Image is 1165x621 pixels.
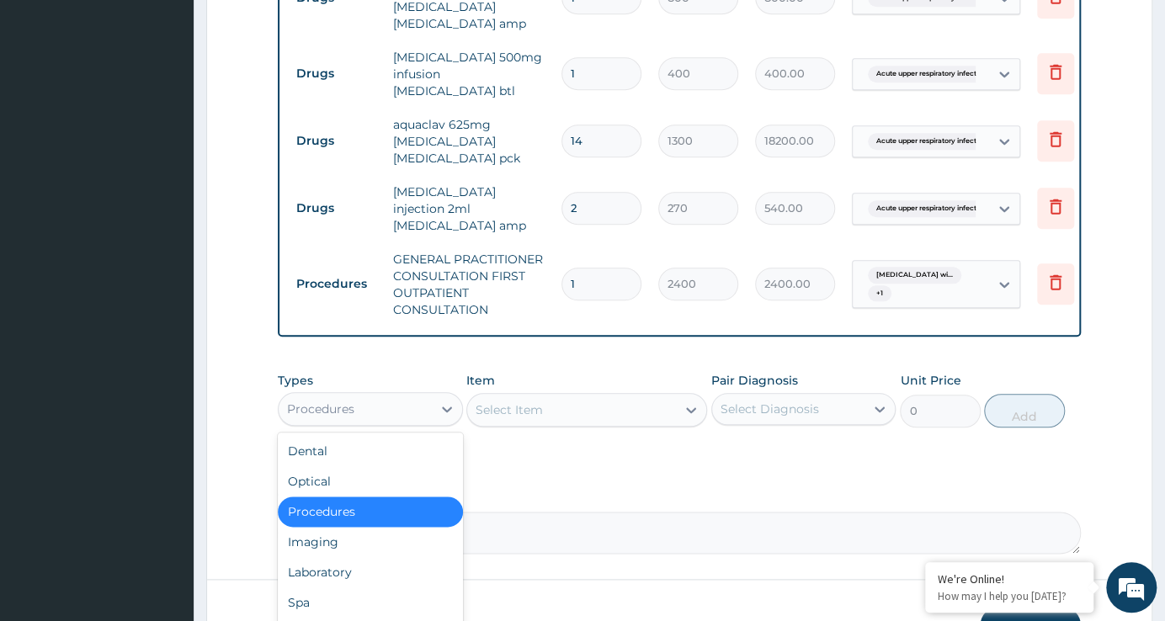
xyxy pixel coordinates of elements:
div: Optical [278,466,462,496]
td: Procedures [288,268,385,300]
div: Minimize live chat window [276,8,317,49]
span: Acute upper respiratory infect... [868,200,990,217]
div: Procedures [278,496,462,527]
label: Comment [278,488,1081,502]
img: d_794563401_company_1708531726252_794563401 [31,84,68,126]
span: [MEDICAL_DATA] wi... [868,267,961,284]
label: Types [278,374,313,388]
td: Drugs [288,58,385,89]
td: GENERAL PRACTITIONER CONSULTATION FIRST OUTPATIENT CONSULTATION [385,242,553,326]
label: Pair Diagnosis [711,372,798,389]
div: Dental [278,436,462,466]
label: Item [466,372,495,389]
span: We're online! [98,197,232,367]
span: + 1 [868,285,891,302]
div: Select Item [476,401,543,418]
span: Acute upper respiratory infect... [868,133,990,150]
td: Drugs [288,193,385,224]
div: We're Online! [938,571,1081,586]
div: Procedures [287,401,354,417]
button: Add [984,394,1064,427]
div: Laboratory [278,557,462,587]
div: Select Diagnosis [721,401,819,417]
td: Drugs [288,125,385,157]
div: Chat with us now [88,94,283,116]
p: How may I help you today? [938,589,1081,603]
span: Acute upper respiratory infect... [868,66,990,82]
div: Spa [278,587,462,618]
label: Unit Price [900,372,960,389]
td: [MEDICAL_DATA] 500mg infusion [MEDICAL_DATA] btl [385,40,553,108]
div: Imaging [278,527,462,557]
textarea: Type your message and hit 'Enter' [8,429,321,488]
td: aquaclav 625mg [MEDICAL_DATA] [MEDICAL_DATA] pck [385,108,553,175]
td: [MEDICAL_DATA] injection 2ml [MEDICAL_DATA] amp [385,175,553,242]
